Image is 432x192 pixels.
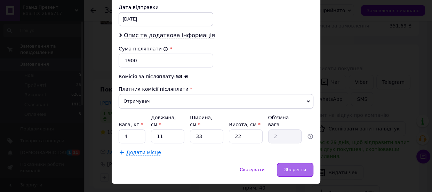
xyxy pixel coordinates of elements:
span: Скасувати [240,167,264,172]
span: Платник комісії післяплати [119,86,189,92]
span: Зберегти [284,167,306,172]
label: Ширина, см [190,115,212,127]
span: Отримувач [119,94,313,109]
label: Довжина, см [151,115,176,127]
span: Додати місце [126,150,161,155]
label: Сума післяплати [119,46,168,51]
div: Комісія за післяплату: [119,73,313,80]
span: Опис та додаткова інформація [124,32,215,39]
div: Об'ємна вага [268,114,302,128]
span: 58 ₴ [176,74,188,79]
div: Дата відправки [119,4,213,11]
label: Висота, см [229,122,260,127]
label: Вага, кг [119,122,143,127]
